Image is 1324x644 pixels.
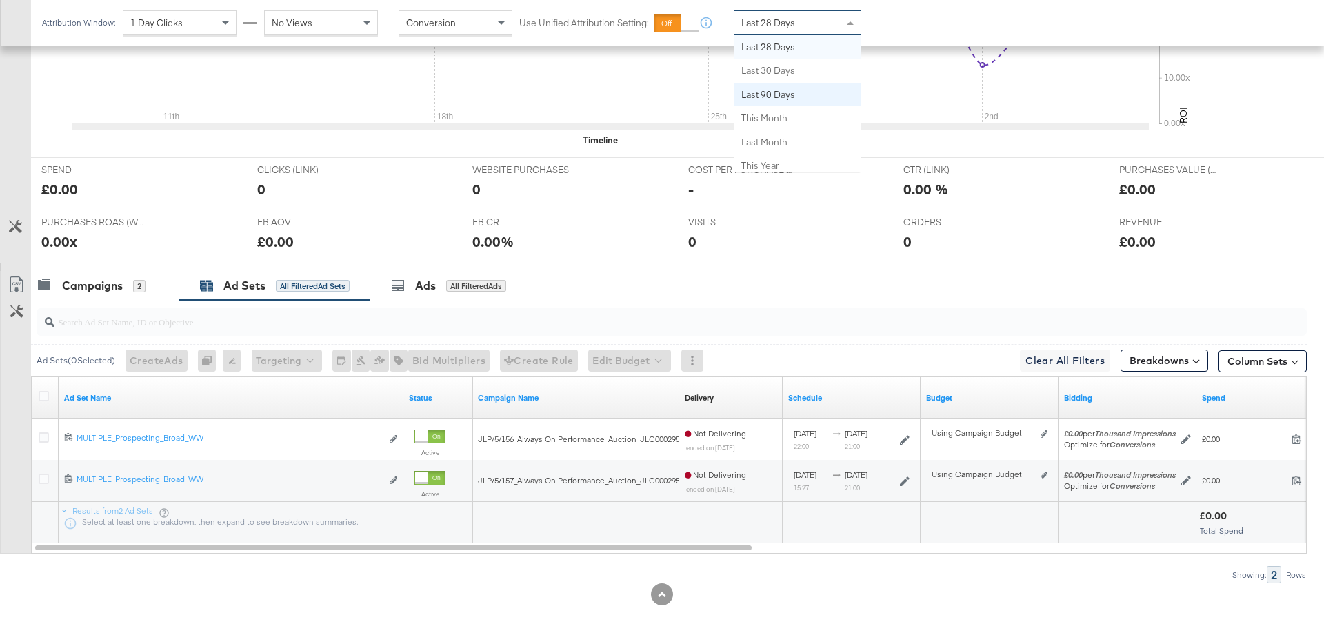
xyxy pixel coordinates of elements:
span: JLP/5/157_Always On Performance_Auction_JLC0002958435_JL_FBIG_CatalogueSales-Purchase_BR_L_AV_AOP... [478,475,978,485]
em: Thousand Impressions [1095,470,1176,480]
span: per [1064,470,1176,480]
div: Optimize for [1064,481,1176,492]
a: Shows when your Ad Set is scheduled to deliver. [788,392,915,403]
div: Delivery [685,392,714,403]
span: CTR (LINK) [903,163,1007,177]
div: MULTIPLE_Prospecting_Broad_WW [77,432,382,443]
div: 2 [133,280,146,292]
div: £0.00 [1119,179,1156,199]
span: PURCHASES ROAS (WEBSITE EVENTS) [41,216,145,229]
span: Clear All Filters [1025,352,1105,370]
button: Breakdowns [1121,350,1208,372]
div: All Filtered Ad Sets [276,280,350,292]
a: Shows the current budget of Ad Set. [926,392,1053,403]
sub: 15:27 [794,483,809,492]
em: Conversions [1110,481,1155,491]
div: 2 [1267,566,1281,583]
div: 0.00 % [903,179,948,199]
span: [DATE] [794,470,816,480]
div: 0.00x [41,232,77,252]
sub: ended on [DATE] [686,485,735,493]
label: Use Unified Attribution Setting: [519,17,649,30]
span: JLP/5/156_Always On Performance_Auction_JLC0002958432_JL_FBIG_CatalogueSales-Purchase_BR_L_NA_AOP... [478,434,979,444]
a: Your campaign name. [478,392,674,403]
span: Conversion [406,17,456,29]
span: VISITS [688,216,792,229]
span: 1 Day Clicks [130,17,183,29]
em: Thousand Impressions [1095,428,1176,439]
div: This Year [734,154,861,178]
span: REVENUE [1119,216,1223,229]
div: Last Month [734,130,861,154]
div: £0.00 [41,179,78,199]
div: Attribution Window: [41,18,116,28]
a: Shows your bid and optimisation settings for this Ad Set. [1064,392,1191,403]
a: MULTIPLE_Prospecting_Broad_WW [77,432,382,447]
span: per [1064,428,1176,439]
span: FB CR [472,216,576,229]
div: 0.00% [472,232,514,252]
div: Using Campaign Budget [932,427,1037,439]
sub: ended on [DATE] [686,443,735,452]
div: Showing: [1232,570,1267,580]
div: £0.00 [1119,232,1156,252]
div: Using Campaign Budget [932,469,1037,480]
div: 0 [472,179,481,199]
a: MULTIPLE_Prospecting_Broad_WW [77,474,382,488]
div: Timeline [583,134,618,147]
span: £0.00 [1202,434,1286,444]
div: 0 [903,232,912,252]
span: COST PER PURCHASE (WEBSITE EVENTS) [688,163,792,177]
div: Optimize for [1064,439,1176,450]
a: Reflects the ability of your Ad Set to achieve delivery based on ad states, schedule and budget. [685,392,714,403]
label: Active [414,448,445,457]
div: £0.00 [257,232,294,252]
span: £0.00 [1202,475,1286,485]
div: - [688,179,694,199]
span: ORDERS [903,216,1007,229]
span: No Views [272,17,312,29]
span: SPEND [41,163,145,177]
sub: 21:00 [845,442,860,450]
span: [DATE] [845,428,867,439]
text: ROI [1177,107,1190,123]
div: 0 [688,232,696,252]
div: 0 [198,350,223,372]
span: [DATE] [794,428,816,439]
span: CLICKS (LINK) [257,163,361,177]
div: Campaigns [62,278,123,294]
span: WEBSITE PURCHASES [472,163,576,177]
div: Ad Sets [223,278,265,294]
button: Column Sets [1218,350,1307,372]
span: Total Spend [1200,525,1243,536]
span: Last 28 Days [741,17,795,29]
div: Last 30 Days [734,59,861,83]
button: Clear All Filters [1020,350,1110,372]
span: [DATE] [845,470,867,480]
a: Your Ad Set name. [64,392,398,403]
div: Rows [1285,570,1307,580]
a: Shows the current state of your Ad Set. [409,392,467,403]
div: Ads [415,278,436,294]
div: £0.00 [1199,510,1231,523]
span: FB AOV [257,216,361,229]
sub: 22:00 [794,442,809,450]
em: £0.00 [1064,470,1083,480]
div: All Filtered Ads [446,280,506,292]
div: This Month [734,106,861,130]
input: Search Ad Set Name, ID or Objective [54,303,1190,330]
div: Ad Sets ( 0 Selected) [37,354,115,367]
em: Conversions [1110,439,1155,450]
label: Active [414,490,445,499]
div: MULTIPLE_Prospecting_Broad_WW [77,474,382,485]
div: Last 90 Days [734,83,861,107]
div: 0 [257,179,265,199]
sub: 21:00 [845,483,860,492]
span: PURCHASES VALUE (WEBSITE EVENTS) [1119,163,1223,177]
span: Not Delivering [685,428,746,439]
div: Last 28 Days [734,35,861,59]
a: The total amount spent to date. [1202,392,1316,403]
span: Not Delivering [685,470,746,480]
em: £0.00 [1064,428,1083,439]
